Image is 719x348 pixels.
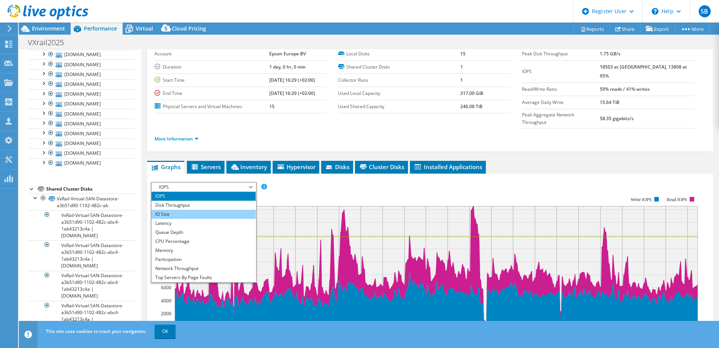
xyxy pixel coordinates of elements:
[28,89,135,99] a: [DOMAIN_NAME]
[522,99,600,106] label: Average Daily Write
[338,50,460,58] label: Local Disks
[28,240,135,270] a: VxRail-Virtual-SAN-Datastore-a3b51d90-1102-482c-abc4-1ab43213c4a | [DOMAIN_NAME]
[28,60,135,69] a: [DOMAIN_NAME]
[338,76,460,84] label: Collector Runs
[28,69,135,79] a: [DOMAIN_NAME]
[600,50,620,57] b: 1.75 GB/s
[28,79,135,89] a: [DOMAIN_NAME]
[460,90,483,96] b: 317.00 GiB
[522,50,600,58] label: Peak Disk Throughput
[24,38,76,47] h1: VXrail2025
[338,90,460,97] label: Used Local Capacity
[522,85,600,93] label: Read/Write Ratio
[28,128,135,138] a: [DOMAIN_NAME]
[460,77,463,83] b: 1
[359,163,404,171] span: Cluster Disks
[152,255,256,264] li: Participation
[522,68,600,75] label: IOPS
[152,237,256,246] li: CPU Percentage
[269,103,275,110] b: 15
[28,109,135,119] a: [DOMAIN_NAME]
[652,8,658,15] svg: \n
[269,64,306,70] b: 1 day, 0 hr, 0 min
[155,63,269,71] label: Duration
[600,115,634,122] b: 58.35 gigabits/s
[600,99,619,105] b: 15.64 TiB
[28,119,135,128] a: [DOMAIN_NAME]
[161,284,171,291] text: 6000
[46,328,147,334] span: This site uses cookies to track your navigation.
[631,197,652,202] text: Write IOPS
[152,273,256,282] li: Top Servers By Page Faults
[155,103,269,110] label: Physical Servers and Virtual Machines
[152,264,256,273] li: Network Throughput
[191,163,221,171] span: Servers
[28,158,135,168] a: [DOMAIN_NAME]
[276,163,316,171] span: Hypervisor
[338,103,460,110] label: Used Shared Capacity
[161,310,171,317] text: 2000
[600,86,650,92] b: 59% reads / 41% writes
[414,163,482,171] span: Installed Applications
[46,185,135,194] div: Shared Cluster Disks
[161,298,171,304] text: 4000
[152,228,256,237] li: Queue Depth
[28,271,135,301] a: VxRail-Virtual-SAN-Datastore-a3b51d90-1102-482c-abc4-1ab43213c4a | [DOMAIN_NAME]
[152,246,256,255] li: Memory
[32,25,65,32] span: Environment
[155,325,176,338] a: OK
[155,183,252,192] span: IOPS
[155,90,269,97] label: End Time
[28,148,135,158] a: [DOMAIN_NAME]
[460,103,482,110] b: 246.08 TiB
[699,5,711,17] span: SB
[230,163,267,171] span: Inventory
[675,23,710,35] a: More
[269,77,315,83] b: [DATE] 16:29 (+02:00)
[152,219,256,228] li: Latency
[84,25,117,32] span: Performance
[152,210,256,219] li: IO Size
[338,63,460,71] label: Shared Cluster Disks
[460,64,463,70] b: 1
[28,50,135,60] a: [DOMAIN_NAME]
[28,194,135,210] a: VxRail-Virtual-SAN-Datastore-a3b51d90-1102-482c-ab
[152,192,256,201] li: IOPS
[610,23,640,35] a: Share
[28,210,135,240] a: VxRail-Virtual-SAN-Datastore-a3b51d90-1102-482c-abc4-1ab43213c4a | [DOMAIN_NAME]
[151,163,181,171] span: Graphs
[574,23,610,35] a: Reports
[155,136,199,142] a: More Information
[155,50,269,58] label: Account
[28,139,135,148] a: [DOMAIN_NAME]
[136,25,153,32] span: Virtual
[600,64,687,79] b: 18503 at [GEOGRAPHIC_DATA], 13808 at 95%
[269,50,306,57] b: Epson Europe BV
[325,163,349,171] span: Disks
[155,76,269,84] label: Start Time
[172,25,206,32] span: Cloud Pricing
[152,201,256,210] li: Disk Throughput
[28,301,135,331] a: VxRail-Virtual-SAN-Datastore-a3b51d90-1102-482c-abc4-1ab43213c4a | [DOMAIN_NAME]
[640,23,675,35] a: Export
[667,197,687,202] text: Read IOPS
[28,99,135,109] a: [DOMAIN_NAME]
[460,50,466,57] b: 15
[522,111,600,126] label: Peak Aggregate Network Throughput
[269,90,315,96] b: [DATE] 16:29 (+02:00)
